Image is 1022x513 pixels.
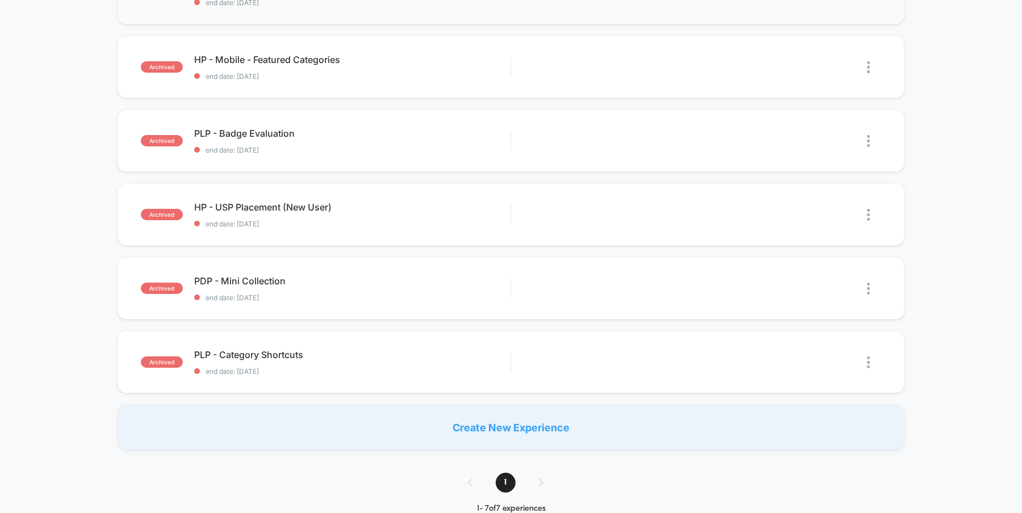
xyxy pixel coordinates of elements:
span: archived [141,356,183,368]
img: close [867,135,870,147]
span: archived [141,135,183,146]
div: Create New Experience [118,405,904,450]
span: archived [141,209,183,220]
img: close [867,283,870,295]
span: archived [141,61,183,73]
span: end date: [DATE] [194,72,510,81]
span: HP - USP Placement (New User) [194,201,510,213]
span: HP - Mobile - Featured Categories [194,54,510,65]
span: archived [141,283,183,294]
img: close [867,209,870,221]
span: PLP - Category Shortcuts [194,349,510,360]
span: end date: [DATE] [194,146,510,154]
span: end date: [DATE] [194,220,510,228]
span: 1 [496,473,516,493]
span: PDP - Mini Collection [194,275,510,287]
img: close [867,61,870,73]
span: end date: [DATE] [194,293,510,302]
span: PLP - Badge Evaluation [194,128,510,139]
span: end date: [DATE] [194,367,510,376]
img: close [867,356,870,368]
